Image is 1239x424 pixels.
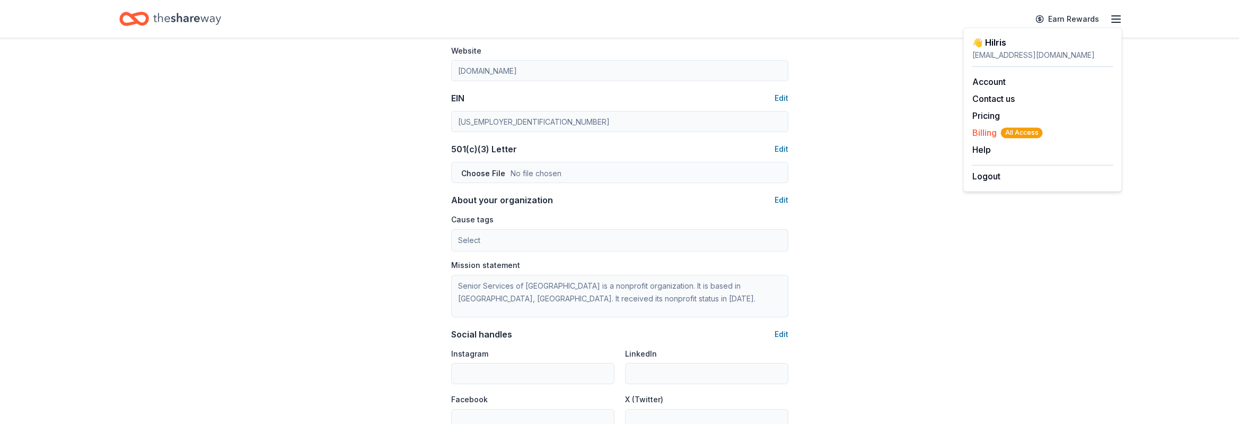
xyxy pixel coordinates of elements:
label: X (Twitter) [625,394,663,405]
label: Mission statement [451,260,520,271]
a: Home [119,6,221,31]
label: Cause tags [451,214,494,225]
button: Logout [972,170,1000,183]
span: Billing [972,126,1042,139]
div: About your organization [451,194,553,206]
a: Account [972,76,1005,87]
div: EIN [451,92,464,105]
button: Contact us [972,92,1014,105]
input: 12-3456789 [451,111,788,132]
textarea: Senior Services of [GEOGRAPHIC_DATA] is a nonprofit organization. It is based in [GEOGRAPHIC_DATA... [451,275,788,317]
button: Select [451,229,788,252]
div: 501(c)(3) Letter [451,143,517,155]
label: LinkedIn [625,349,657,359]
button: Edit [775,328,788,341]
span: Select [458,234,480,247]
a: Earn Rewards [1029,10,1105,29]
button: Edit [775,143,788,155]
label: Website [451,46,481,56]
button: Edit [775,92,788,105]
button: Help [972,143,990,156]
label: Instagram [451,349,488,359]
a: Pricing [972,110,999,121]
button: BillingAll Access [972,126,1042,139]
button: Edit [775,194,788,206]
div: 👋 Hi Iris [972,36,1113,49]
div: Social handles [451,328,512,341]
label: Facebook [451,394,488,405]
span: All Access [1000,127,1042,138]
div: [EMAIL_ADDRESS][DOMAIN_NAME] [972,49,1113,62]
